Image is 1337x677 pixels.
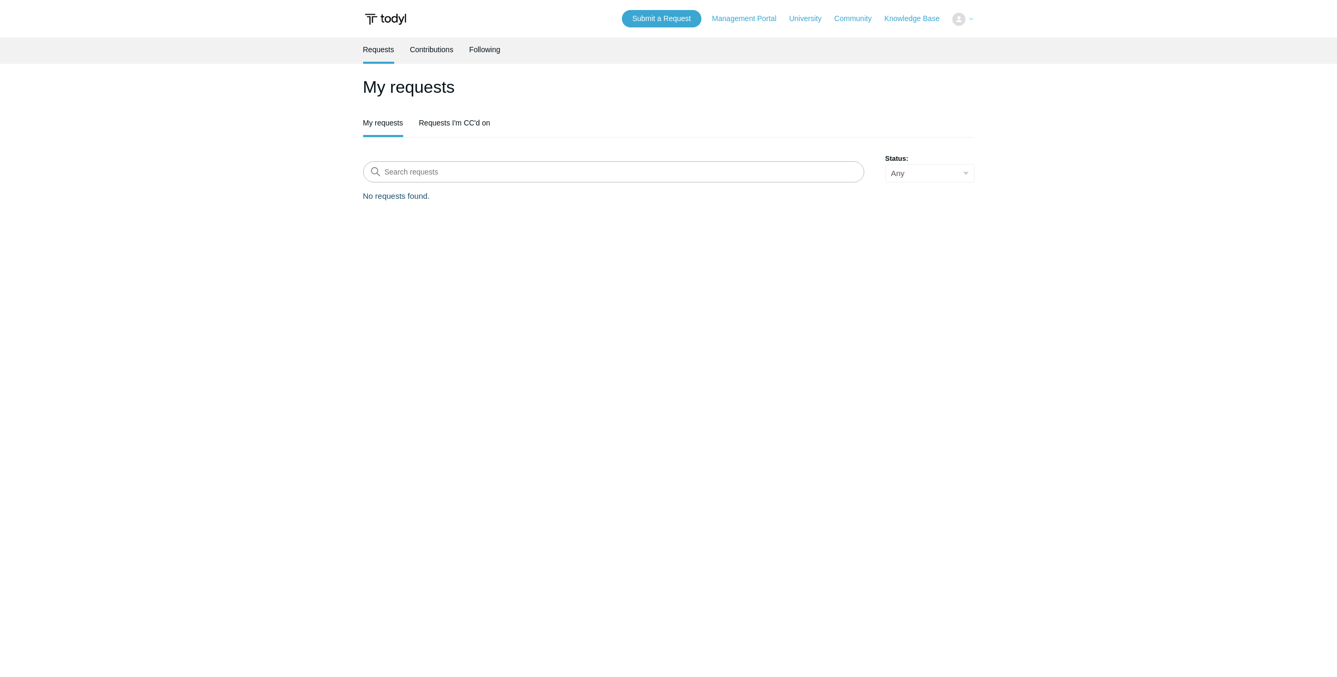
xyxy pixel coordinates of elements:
input: Search requests [363,161,864,182]
a: University [789,13,832,24]
a: My requests [363,111,403,135]
a: Knowledge Base [884,13,950,24]
label: Status: [885,153,974,164]
img: Todyl Support Center Help Center home page [363,9,408,29]
a: Contributions [410,37,454,62]
p: No requests found. [363,190,974,202]
a: Community [834,13,882,24]
a: Following [469,37,500,62]
a: Requests [363,37,394,62]
h1: My requests [363,74,974,100]
a: Management Portal [712,13,787,24]
a: Submit a Request [622,10,701,27]
a: Requests I'm CC'd on [419,111,490,135]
